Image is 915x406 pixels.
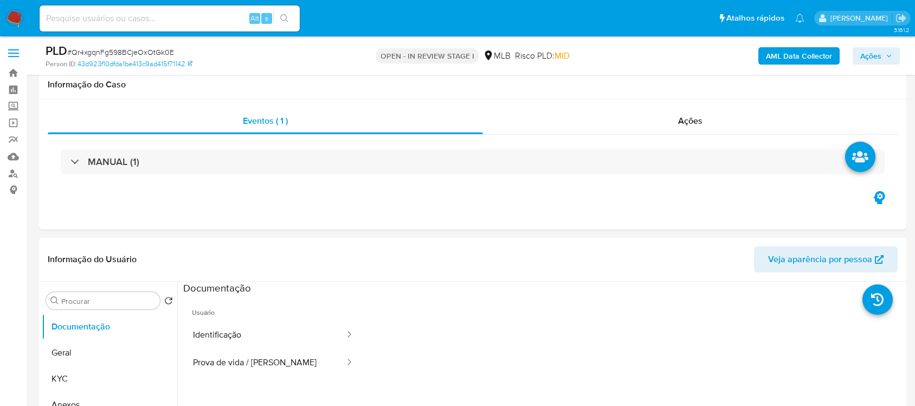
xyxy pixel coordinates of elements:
span: MID [555,49,570,62]
span: Risco PLD: [515,50,570,62]
p: jonathan.shikay@mercadolivre.com [830,13,892,23]
h1: Informação do Usuário [48,254,137,265]
input: Pesquise usuários ou casos... [40,11,300,26]
div: MLB [483,50,511,62]
a: Notificações [795,14,804,23]
button: Veja aparência por pessoa [754,246,898,272]
button: search-icon [273,11,295,26]
h1: Informação do Caso [48,79,898,90]
button: Documentação [42,314,177,340]
button: Procurar [50,296,59,305]
b: Person ID [46,59,75,69]
span: Alt [250,13,259,23]
span: Ações [678,115,703,127]
span: s [265,13,268,23]
button: Geral [42,340,177,366]
button: Retornar ao pedido padrão [164,296,173,308]
div: MANUAL (1) [61,149,885,174]
span: Veja aparência por pessoa [768,246,872,272]
span: # Qr4xgqnFg598BCjeOxOtGk0E [67,47,174,58]
a: Sair [895,12,907,24]
p: OPEN - IN REVIEW STAGE I [376,48,479,64]
button: AML Data Collector [758,47,840,65]
input: Procurar [61,296,156,306]
b: PLD [46,42,67,59]
span: Eventos ( 1 ) [243,115,288,127]
button: KYC [42,366,177,392]
h3: MANUAL (1) [88,156,139,168]
span: Ações [860,47,881,65]
b: AML Data Collector [766,47,832,65]
span: Atalhos rápidos [726,12,784,24]
button: Ações [853,47,900,65]
a: 43d923f10dfda1be413c9ad415f71142 [78,59,192,69]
